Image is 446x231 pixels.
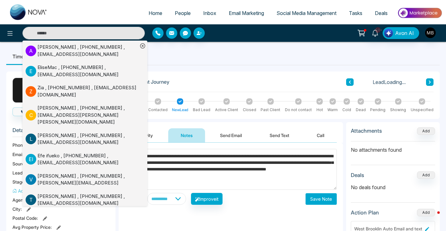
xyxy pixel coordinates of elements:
[37,84,138,98] div: Zia , [PHONE_NUMBER] , [EMAIL_ADDRESS][DOMAIN_NAME]
[26,174,36,185] p: V
[417,171,435,179] button: Add
[12,170,35,176] span: Lead Type:
[243,107,256,113] div: Closed
[223,7,270,19] a: Email Marketing
[12,197,26,203] span: Agent:
[37,152,138,166] div: Efe ifueko , [PHONE_NUMBER] , [EMAIL_ADDRESS][DOMAIN_NAME]
[6,48,38,65] li: Timeline
[175,10,191,16] span: People
[12,206,22,212] span: City :
[12,160,28,167] span: Source:
[10,4,47,20] img: Nova CRM Logo
[417,128,435,133] span: Add
[26,66,36,76] p: E
[343,7,369,19] a: Tasks
[285,107,312,113] div: Do not contact
[390,107,406,113] div: Showing
[12,127,109,137] h3: Details
[395,29,414,37] span: Avon AI
[261,107,280,113] div: Past Client
[26,134,36,144] p: L
[12,224,52,230] span: Avg Property Price :
[172,107,188,113] div: NewLead
[375,27,381,33] span: 10+
[351,128,382,134] h3: Attachments
[37,44,138,58] div: [PERSON_NAME] , [PHONE_NUMBER] , [EMAIL_ADDRESS][DOMAIN_NAME]
[142,7,169,19] a: Home
[270,7,343,19] a: Social Media Management
[373,78,406,86] span: Lead Loading...
[342,107,351,113] div: Cold
[304,128,337,142] button: Call
[351,209,379,216] h3: Action Plan
[425,210,440,225] iframe: Intercom live chat
[26,154,36,165] p: E i
[168,128,205,142] button: Notes
[12,188,45,194] button: Add Address
[12,142,27,148] span: Phone:
[149,10,162,16] span: Home
[370,107,385,113] div: Pending
[351,141,435,154] p: No attachments found
[37,105,138,126] div: [PERSON_NAME] , [PHONE_NUMBER] , [EMAIL_ADDRESS][PERSON_NAME][PERSON_NAME][DOMAIN_NAME]
[26,86,36,97] p: Z
[316,107,323,113] div: Hot
[26,110,36,120] p: C
[397,6,442,20] img: Market-place.gif
[351,172,364,178] h3: Deals
[26,194,36,205] p: T
[351,184,435,191] p: No deals found
[197,7,223,19] a: Inbox
[306,193,337,205] button: Save Note
[193,107,210,113] div: Bad Lead
[411,107,434,113] div: Unspecified
[203,10,216,16] span: Inbox
[37,132,138,146] div: [PERSON_NAME] , [PHONE_NUMBER] , [EMAIL_ADDRESS][DOMAIN_NAME]
[417,209,435,216] button: Add
[368,27,383,38] a: 10+
[37,173,138,187] div: [PERSON_NAME] , [PHONE_NUMBER] , [PERSON_NAME][EMAIL_ADDRESS]
[384,29,393,37] img: Lead Flow
[425,27,436,38] img: User Avatar
[12,215,38,221] span: Postal Code :
[375,10,388,16] span: Deals
[356,107,366,113] div: Dead
[277,10,336,16] span: Social Media Management
[208,128,254,142] button: Send Email
[169,7,197,19] a: People
[37,64,138,78] div: EliseMac , [PHONE_NUMBER] , [EMAIL_ADDRESS][DOMAIN_NAME]
[215,107,238,113] div: Active Client
[229,10,264,16] span: Email Marketing
[26,46,36,56] p: A
[383,27,419,39] button: Avon AI
[191,193,223,205] button: Improveit
[148,107,168,113] div: Contacted
[12,151,24,158] span: Email:
[257,128,302,142] button: Send Text
[417,127,435,135] button: Add
[12,78,37,103] div: P
[369,7,394,19] a: Deals
[327,107,338,113] div: Warm
[37,193,138,207] div: [PERSON_NAME] , [PHONE_NUMBER] , [EMAIL_ADDRESS][DOMAIN_NAME]
[12,107,43,116] button: Call
[349,10,362,16] span: Tasks
[12,179,26,185] span: Stage:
